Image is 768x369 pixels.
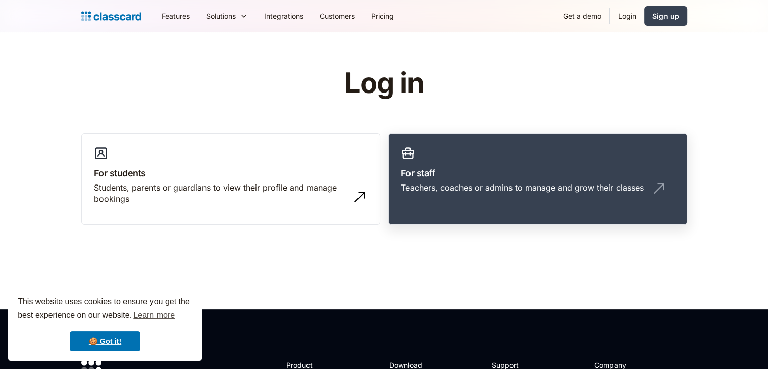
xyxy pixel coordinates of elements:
h3: For students [94,166,368,180]
div: Solutions [198,5,256,27]
a: learn more about cookies [132,308,176,323]
h3: For staff [401,166,675,180]
a: Sign up [644,6,687,26]
div: Solutions [206,11,236,21]
a: Integrations [256,5,312,27]
div: cookieconsent [8,286,202,361]
a: Get a demo [555,5,609,27]
a: Pricing [363,5,402,27]
a: dismiss cookie message [70,331,140,351]
a: Customers [312,5,363,27]
h1: Log in [224,68,544,99]
a: Login [610,5,644,27]
a: For studentsStudents, parents or guardians to view their profile and manage bookings [81,133,380,225]
a: Logo [81,9,141,23]
div: Teachers, coaches or admins to manage and grow their classes [401,182,644,193]
a: Features [153,5,198,27]
a: For staffTeachers, coaches or admins to manage and grow their classes [388,133,687,225]
div: Students, parents or guardians to view their profile and manage bookings [94,182,347,205]
div: Sign up [652,11,679,21]
span: This website uses cookies to ensure you get the best experience on our website. [18,296,192,323]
